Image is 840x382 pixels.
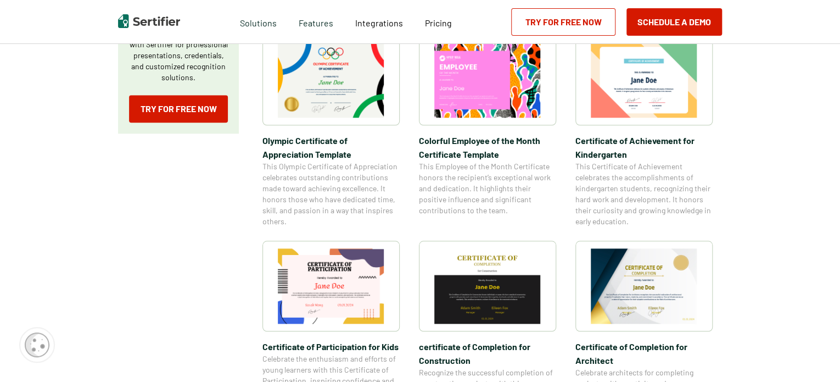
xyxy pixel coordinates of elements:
span: Integrations [355,18,403,28]
img: Sertifier | Digital Credentialing Platform [118,14,180,28]
span: This Olympic Certificate of Appreciation celebrates outstanding contributions made toward achievi... [262,161,400,227]
a: Colorful Employee of the Month Certificate TemplateColorful Employee of the Month Certificate Tem... [419,35,556,227]
img: Certificate of Participation for Kids​ [278,248,384,324]
a: Olympic Certificate of Appreciation​ TemplateOlympic Certificate of Appreciation​ TemplateThis Ol... [262,35,400,227]
a: Try for Free Now [511,8,615,36]
a: Certificate of Achievement for KindergartenCertificate of Achievement for KindergartenThis Certif... [575,35,713,227]
img: Colorful Employee of the Month Certificate Template [434,42,541,118]
iframe: Chat Widget [785,329,840,382]
a: Integrations [355,15,403,29]
span: Solutions [240,15,277,29]
a: Pricing [425,15,452,29]
span: Colorful Employee of the Month Certificate Template [419,134,556,161]
p: Create a blank certificate with Sertifier for professional presentations, credentials, and custom... [129,28,228,83]
img: Certificate of Completion​ for Architect [591,248,697,324]
img: Certificate of Achievement for Kindergarten [591,42,697,118]
button: Schedule a Demo [626,8,722,36]
span: This Employee of the Month Certificate honors the recipient’s exceptional work and dedication. It... [419,161,556,216]
span: Pricing [425,18,452,28]
span: Features [299,15,333,29]
span: certificate of Completion for Construction [419,340,556,367]
span: Certificate of Achievement for Kindergarten [575,134,713,161]
a: Try for Free Now [129,95,228,123]
img: Olympic Certificate of Appreciation​ Template [278,42,384,118]
span: Olympic Certificate of Appreciation​ Template [262,134,400,161]
img: certificate of Completion for Construction [434,248,541,324]
img: Cookie Popup Icon [25,333,49,357]
span: Certificate of Participation for Kids​ [262,340,400,353]
span: This Certificate of Achievement celebrates the accomplishments of kindergarten students, recogniz... [575,161,713,227]
span: Certificate of Completion​ for Architect [575,340,713,367]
